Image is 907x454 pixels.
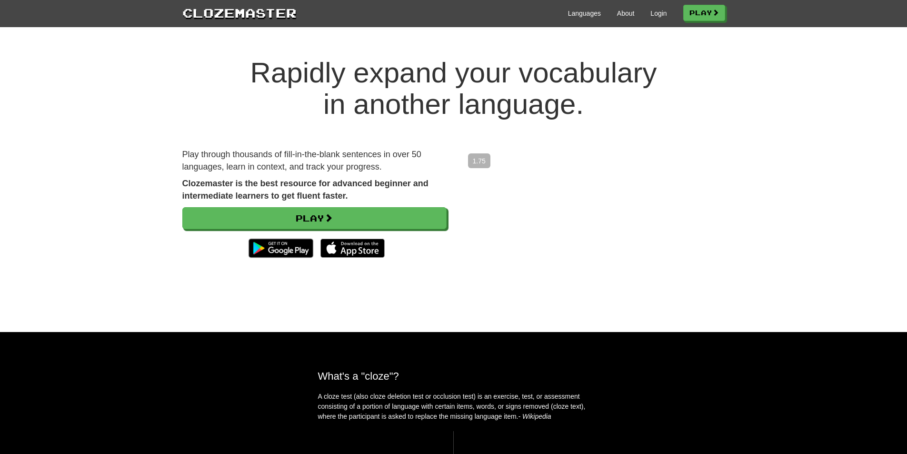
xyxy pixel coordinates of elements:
a: About [617,9,635,18]
p: A cloze test (also cloze deletion test or occlusion test) is an exercise, test, or assessment con... [318,392,589,422]
a: Play [182,207,447,229]
h2: What's a "cloze"? [318,370,589,382]
a: Play [683,5,725,21]
strong: Clozemaster is the best resource for advanced beginner and intermediate learners to get fluent fa... [182,179,429,201]
em: - Wikipedia [518,413,551,420]
img: Get it on Google Play [244,234,318,262]
a: Clozemaster [182,4,297,21]
a: Languages [568,9,601,18]
a: Login [650,9,667,18]
p: Play through thousands of fill-in-the-blank sentences in over 50 languages, learn in context, and... [182,149,447,173]
img: Download_on_the_App_Store_Badge_US-UK_135x40-25178aeef6eb6b83b96f5f2d004eda3bffbb37122de64afbaef7... [320,239,385,258]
